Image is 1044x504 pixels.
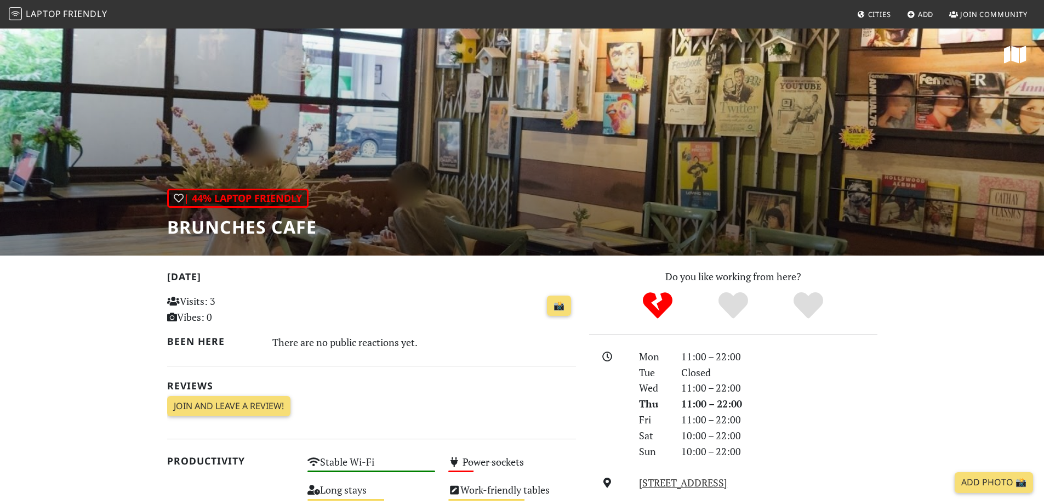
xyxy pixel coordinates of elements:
[167,336,260,347] h2: Been here
[463,455,524,468] s: Power sockets
[620,291,695,321] div: No
[771,291,846,321] div: Definitely!
[853,4,895,24] a: Cities
[272,333,576,351] div: There are no public reactions yet.
[868,9,891,19] span: Cities
[167,217,317,237] h1: Brunches Cafe
[632,365,674,381] div: Tue
[301,453,442,481] div: Stable Wi-Fi
[26,8,61,20] span: Laptop
[167,189,309,208] div: | 44% Laptop Friendly
[167,380,576,392] h2: Reviews
[632,444,674,460] div: Sun
[918,9,934,19] span: Add
[589,269,877,285] p: Do you like working from here?
[903,4,938,24] a: Add
[675,380,884,396] div: 11:00 – 22:00
[63,8,107,20] span: Friendly
[675,396,884,412] div: 11:00 – 22:00
[675,444,884,460] div: 10:00 – 22:00
[695,291,771,321] div: Yes
[547,296,571,316] a: 📸
[632,412,674,428] div: Fri
[632,349,674,365] div: Mon
[167,455,295,467] h2: Productivity
[960,9,1028,19] span: Join Community
[632,380,674,396] div: Wed
[9,5,107,24] a: LaptopFriendly LaptopFriendly
[675,412,884,428] div: 11:00 – 22:00
[945,4,1032,24] a: Join Community
[167,293,295,325] p: Visits: 3 Vibes: 0
[955,472,1033,493] a: Add Photo 📸
[167,271,576,287] h2: [DATE]
[167,396,290,417] a: Join and leave a review!
[675,349,884,365] div: 11:00 – 22:00
[632,428,674,444] div: Sat
[9,7,22,20] img: LaptopFriendly
[675,365,884,381] div: Closed
[675,428,884,444] div: 10:00 – 22:00
[632,396,674,412] div: Thu
[639,476,727,489] a: [STREET_ADDRESS]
